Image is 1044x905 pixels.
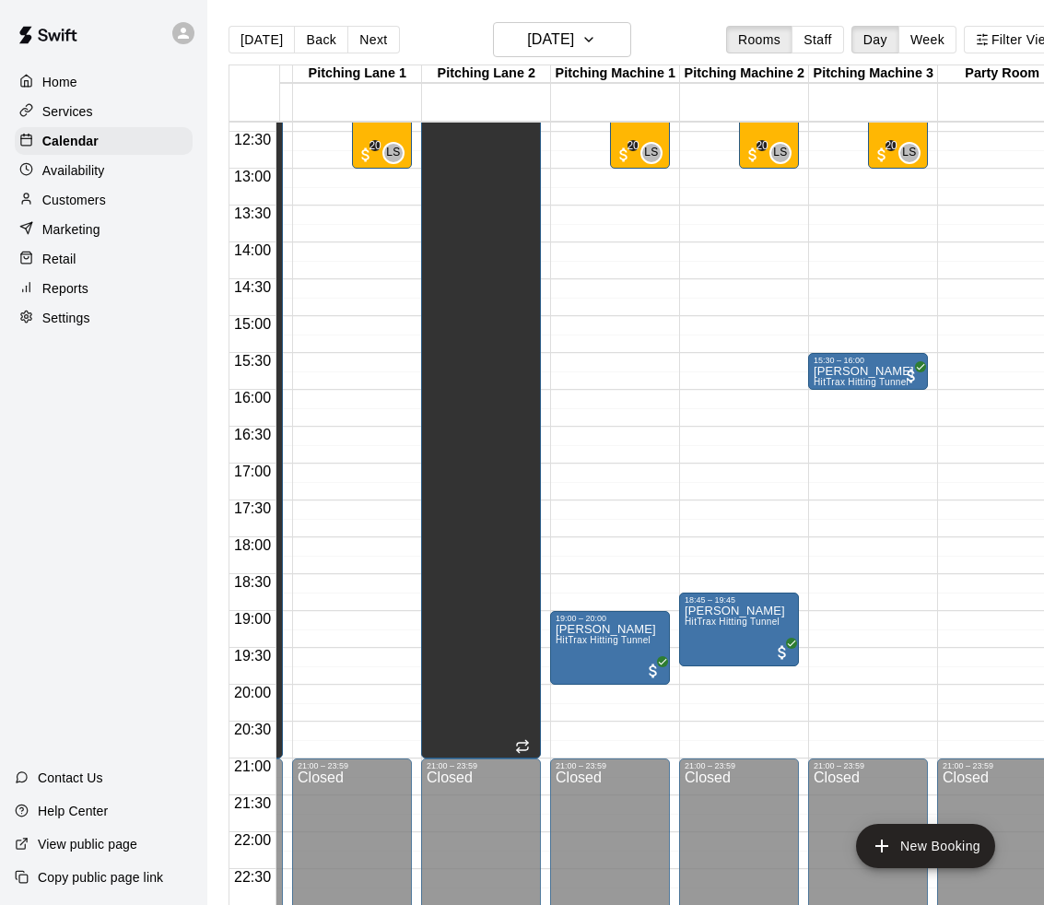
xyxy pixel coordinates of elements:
span: All customers have paid [902,367,921,385]
span: 20 [628,140,639,151]
p: Help Center [38,802,108,820]
button: Back [294,26,348,53]
button: [DATE] [493,22,631,57]
p: Retail [42,250,76,268]
span: 20 / 21 customers have paid [744,146,762,164]
span: HitTrax Hitting Tunnel [814,377,909,387]
span: 18:00 [229,537,276,553]
span: LS [386,144,400,162]
span: 13:30 [229,206,276,221]
a: Calendar [15,127,193,155]
span: Leo Seminati [777,142,792,164]
button: Next [347,26,399,53]
span: 20 / 21 customers have paid [615,146,633,164]
span: 19:00 [229,611,276,627]
button: add [856,824,995,868]
div: Leo Seminati [898,142,921,164]
span: HitTrax Hitting Tunnel [556,635,651,645]
span: 16:30 [229,427,276,442]
div: 21:00 – 23:59 [427,761,535,770]
span: 20:30 [229,722,276,737]
div: Customers [15,186,193,214]
div: 18:45 – 19:45 [685,595,793,605]
p: Copy public page link [38,868,163,887]
a: Retail [15,245,193,273]
span: 13:00 [229,169,276,184]
span: 14:30 [229,279,276,295]
span: 19:30 [229,648,276,664]
span: 20 [886,140,897,151]
span: 15:00 [229,316,276,332]
a: Marketing [15,216,193,243]
p: Reports [42,279,88,298]
span: LS [773,144,787,162]
span: LS [644,144,658,162]
button: Week [898,26,956,53]
span: 22:30 [229,869,276,885]
button: [DATE] [229,26,295,53]
a: Home [15,68,193,96]
div: 21:00 – 23:59 [556,761,664,770]
div: 21:00 – 23:59 [814,761,922,770]
span: All customers have paid [644,662,663,680]
div: Pitching Lane 2 [422,65,551,83]
div: 19:00 – 20:00: HitTrax Hitting Tunnel [550,611,670,685]
button: Staff [792,26,844,53]
span: 17:00 [229,464,276,479]
div: 19:00 – 20:00 [556,614,664,623]
span: 20 / 21 customers have paid [873,146,891,164]
p: Marketing [42,220,100,239]
div: Pitching Machine 1 [551,65,680,83]
span: LS [902,144,916,162]
span: Leo Seminati [648,142,663,164]
span: 20:00 [229,685,276,700]
button: Rooms [726,26,792,53]
div: Leo Seminati [640,142,663,164]
button: Day [851,26,899,53]
p: Customers [42,191,106,209]
span: 20 / 21 customers have paid [357,146,375,164]
span: Leo Seminati [390,142,405,164]
span: Recurring event [515,739,530,754]
p: Availability [42,161,105,180]
div: Pitching Lane 1 [293,65,422,83]
p: Calendar [42,132,99,150]
p: Contact Us [38,769,103,787]
span: 14:00 [229,242,276,258]
div: 18:45 – 19:45: HitTrax Hitting Tunnel [679,593,799,666]
p: Settings [42,309,90,327]
div: 21:00 – 23:59 [298,761,406,770]
div: 21:00 – 23:59 [685,761,793,770]
span: 21:30 [229,795,276,811]
p: View public page [38,835,137,853]
p: Home [42,73,77,91]
span: HitTrax Hitting Tunnel [685,617,780,627]
div: Pitching Machine 2 [680,65,809,83]
span: 16:00 [229,390,276,405]
a: Availability [15,157,193,184]
span: 12:30 [229,132,276,147]
span: 17:30 [229,500,276,516]
span: Leo Seminati [906,142,921,164]
span: 21:00 [229,758,276,774]
p: Services [42,102,93,121]
div: 15:30 – 16:00 [814,356,922,365]
a: Settings [15,304,193,332]
div: Pitching Machine 3 [809,65,938,83]
div: Leo Seminati [382,142,405,164]
div: Leo Seminati [769,142,792,164]
span: All customers have paid [773,643,792,662]
a: Reports [15,275,193,302]
a: Services [15,98,193,125]
span: 18:30 [229,574,276,590]
span: 20 [370,140,381,151]
span: 15:30 [229,353,276,369]
h6: [DATE] [527,27,574,53]
span: 22:00 [229,832,276,848]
